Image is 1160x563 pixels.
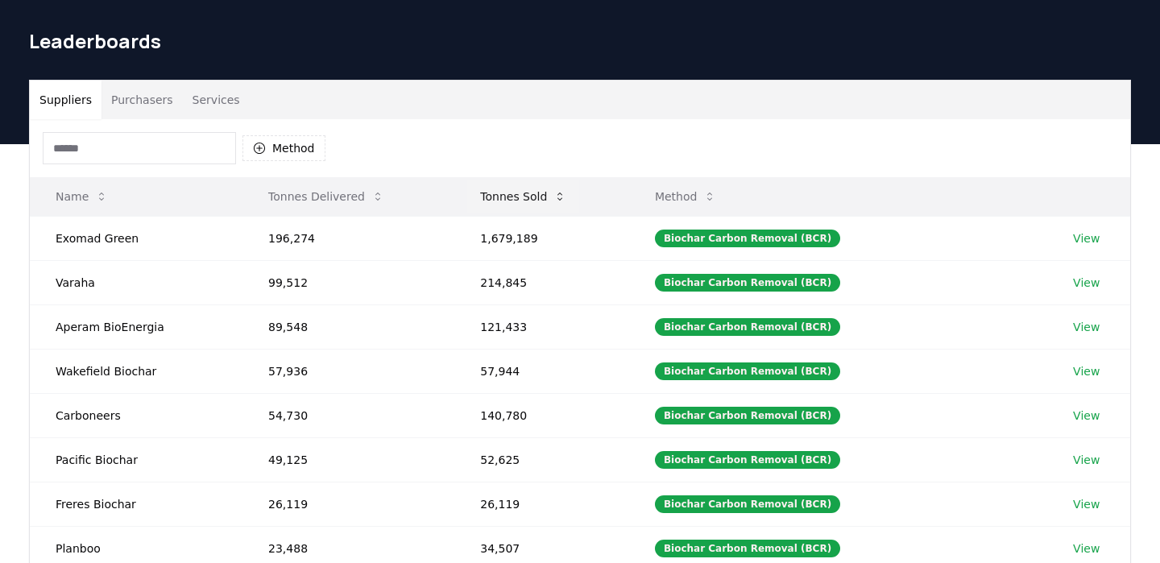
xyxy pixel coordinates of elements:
td: 49,125 [242,437,454,482]
td: 140,780 [454,393,629,437]
a: View [1073,452,1100,468]
a: View [1073,496,1100,512]
td: 99,512 [242,260,454,304]
a: View [1073,319,1100,335]
div: Biochar Carbon Removal (BCR) [655,362,840,380]
button: Name [43,180,121,213]
td: 57,936 [242,349,454,393]
a: View [1073,363,1100,379]
td: 26,119 [454,482,629,526]
td: Varaha [30,260,242,304]
td: 57,944 [454,349,629,393]
td: Freres Biochar [30,482,242,526]
a: View [1073,230,1100,246]
td: Wakefield Biochar [30,349,242,393]
a: View [1073,540,1100,557]
td: Pacific Biochar [30,437,242,482]
td: Exomad Green [30,216,242,260]
button: Services [183,81,250,119]
button: Suppliers [30,81,101,119]
td: 26,119 [242,482,454,526]
td: 89,548 [242,304,454,349]
div: Biochar Carbon Removal (BCR) [655,540,840,557]
td: 121,433 [454,304,629,349]
a: View [1073,408,1100,424]
td: 1,679,189 [454,216,629,260]
div: Biochar Carbon Removal (BCR) [655,495,840,513]
div: Biochar Carbon Removal (BCR) [655,274,840,292]
div: Biochar Carbon Removal (BCR) [655,230,840,247]
button: Method [242,135,325,161]
td: 196,274 [242,216,454,260]
button: Purchasers [101,81,183,119]
a: View [1073,275,1100,291]
td: 52,625 [454,437,629,482]
td: Carboneers [30,393,242,437]
div: Biochar Carbon Removal (BCR) [655,451,840,469]
h1: Leaderboards [29,28,1131,54]
td: Aperam BioEnergia [30,304,242,349]
td: 54,730 [242,393,454,437]
div: Biochar Carbon Removal (BCR) [655,407,840,424]
div: Biochar Carbon Removal (BCR) [655,318,840,336]
td: 214,845 [454,260,629,304]
button: Tonnes Delivered [255,180,397,213]
button: Tonnes Sold [467,180,579,213]
button: Method [642,180,730,213]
